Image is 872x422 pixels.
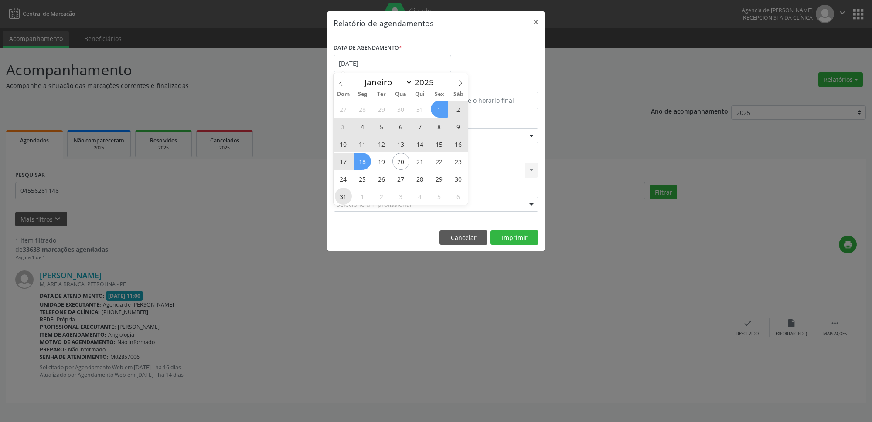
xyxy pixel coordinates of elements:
span: Julho 29, 2025 [373,101,390,118]
span: Setembro 6, 2025 [450,188,467,205]
span: Agosto 31, 2025 [335,188,352,205]
span: Agosto 11, 2025 [354,135,371,152]
span: Julho 31, 2025 [412,101,429,118]
span: Julho 27, 2025 [335,101,352,118]
span: Qui [410,91,429,97]
span: Agosto 18, 2025 [354,153,371,170]
span: Agosto 30, 2025 [450,170,467,187]
select: Month [360,76,412,88]
span: Ter [372,91,391,97]
input: Selecione uma data ou intervalo [334,55,451,72]
span: Agosto 19, 2025 [373,153,390,170]
span: Agosto 1, 2025 [431,101,448,118]
span: Agosto 16, 2025 [450,135,467,152]
span: Agosto 12, 2025 [373,135,390,152]
h5: Relatório de agendamentos [334,17,433,29]
span: Julho 30, 2025 [392,101,409,118]
span: Agosto 6, 2025 [392,118,409,135]
span: Julho 28, 2025 [354,101,371,118]
label: DATA DE AGENDAMENTO [334,41,402,55]
span: Agosto 5, 2025 [373,118,390,135]
span: Agosto 27, 2025 [392,170,409,187]
span: Agosto 8, 2025 [431,118,448,135]
span: Setembro 2, 2025 [373,188,390,205]
button: Cancelar [439,230,487,245]
input: Selecione o horário final [438,92,538,109]
span: Agosto 21, 2025 [412,153,429,170]
span: Setembro 4, 2025 [412,188,429,205]
span: Agosto 2, 2025 [450,101,467,118]
button: Imprimir [490,230,538,245]
button: Close [527,11,545,33]
span: Agosto 23, 2025 [450,153,467,170]
span: Agosto 20, 2025 [392,153,409,170]
input: Year [412,77,441,88]
span: Agosto 4, 2025 [354,118,371,135]
span: Qua [391,91,410,97]
span: Agosto 29, 2025 [431,170,448,187]
span: Agosto 22, 2025 [431,153,448,170]
span: Agosto 9, 2025 [450,118,467,135]
span: Agosto 28, 2025 [412,170,429,187]
label: ATÉ [438,78,538,92]
span: Seg [353,91,372,97]
span: Sáb [449,91,468,97]
span: Setembro 3, 2025 [392,188,409,205]
span: Setembro 5, 2025 [431,188,448,205]
span: Sex [429,91,449,97]
span: Agosto 24, 2025 [335,170,352,187]
span: Agosto 10, 2025 [335,135,352,152]
span: Agosto 7, 2025 [412,118,429,135]
span: Agosto 13, 2025 [392,135,409,152]
span: Agosto 15, 2025 [431,135,448,152]
span: Dom [334,91,353,97]
span: Agosto 3, 2025 [335,118,352,135]
span: Setembro 1, 2025 [354,188,371,205]
span: Agosto 17, 2025 [335,153,352,170]
span: Agosto 25, 2025 [354,170,371,187]
span: Agosto 26, 2025 [373,170,390,187]
span: Agosto 14, 2025 [412,135,429,152]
